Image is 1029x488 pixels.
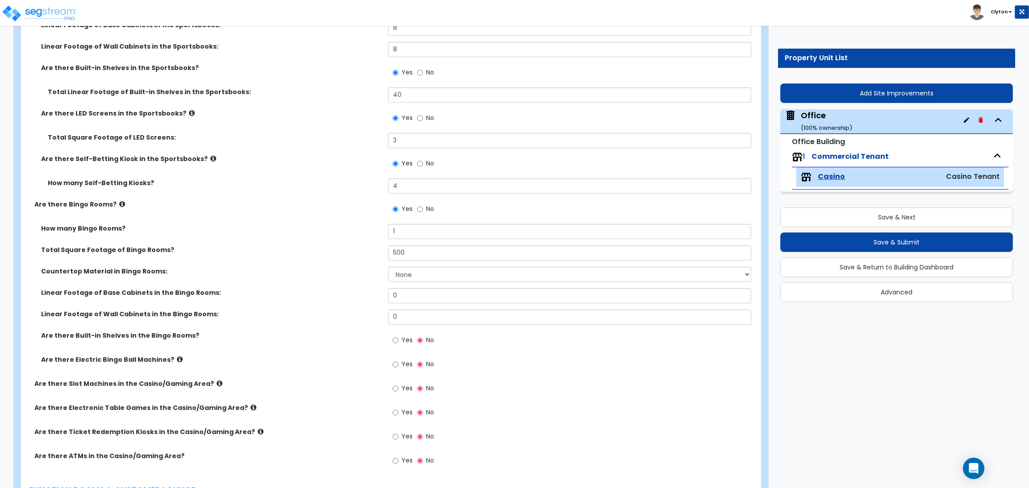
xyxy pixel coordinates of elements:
[426,384,434,393] span: No
[402,159,413,168] span: Yes
[402,68,413,77] span: Yes
[48,133,381,142] label: Total Square Footage of LED Screens:
[417,432,423,442] input: No
[210,155,216,162] i: click for more info!
[393,360,398,369] input: Yes
[785,53,1008,63] div: Property Unit List
[41,355,381,364] label: Are there Electric Bingo Ball Machines?
[417,204,423,214] input: No
[402,432,413,441] span: Yes
[402,360,413,368] span: Yes
[780,257,1013,277] button: Save & Return to Building Dashboard
[41,288,381,297] label: Linear Footage of Base Cabinets in the Bingo Rooms:
[969,4,985,20] img: avatar.png
[792,136,845,147] small: Office Building
[801,110,852,132] div: Office
[393,408,398,418] input: Yes
[417,335,423,345] input: No
[393,159,398,169] input: Yes
[258,428,264,435] i: click for more info!
[177,356,183,363] i: click for more info!
[41,267,381,276] label: Countertop Material in Bingo Rooms:
[1,4,77,22] img: logo_pro_r.png
[426,432,434,441] span: No
[41,331,381,340] label: Are there Built-in Shelves in the Bingo Rooms?
[426,335,434,344] span: No
[402,408,413,417] span: Yes
[41,310,381,318] label: Linear Footage of Wall Cabinets in the Bingo Rooms:
[251,404,256,411] i: click for more info!
[48,87,381,96] label: Total Linear Footage of Built-in Shelves in the Sportsbooks:
[217,380,222,387] i: click for more info!
[393,384,398,393] input: Yes
[41,245,381,254] label: Total Square Footage of Bingo Rooms?
[393,113,398,123] input: Yes
[991,8,1008,15] b: Clyton
[818,172,845,182] span: Casino
[189,110,195,116] i: click for more info!
[780,232,1013,252] button: Save & Submit
[402,113,413,122] span: Yes
[780,207,1013,227] button: Save & Next
[34,427,381,436] label: Are there Ticket Redemption Kiosks in the Casino/Gaming Area?
[426,113,434,122] span: No
[48,178,381,187] label: How many Self-Betting Kiosks?
[41,224,381,233] label: How many Bingo Rooms?
[417,384,423,393] input: No
[402,456,413,465] span: Yes
[34,379,381,388] label: Are there Slot Machines in the Casino/Gaming Area?
[780,282,1013,302] button: Advanced
[34,200,381,209] label: Are there Bingo Rooms?
[393,204,398,214] input: Yes
[785,110,796,121] img: building.svg
[417,360,423,369] input: No
[792,152,803,162] img: tenants.png
[426,68,434,77] span: No
[41,109,381,118] label: Are there LED Screens in the Sportsbooks?
[417,456,423,466] input: No
[811,151,889,161] span: Commercial Tenant
[417,68,423,78] input: No
[402,384,413,393] span: Yes
[963,458,984,479] div: Open Intercom Messenger
[426,204,434,213] span: No
[41,42,381,51] label: Linear Footage of Wall Cabinets in the Sportsbooks:
[393,456,398,466] input: Yes
[801,172,811,182] img: tenants.png
[402,204,413,213] span: Yes
[785,110,852,132] span: Office
[41,63,381,72] label: Are there Built-in Shelves in the Sportsbooks?
[946,171,1000,182] span: Casino Tenant
[780,83,1013,103] button: Add Site Improvements
[119,201,125,207] i: click for more info!
[393,432,398,442] input: Yes
[417,113,423,123] input: No
[41,154,381,163] label: Are there Self-Betting Kiosk in the Sportsbooks?
[417,408,423,418] input: No
[426,456,434,465] span: No
[803,151,805,161] span: 1
[426,159,434,168] span: No
[393,335,398,345] input: Yes
[393,68,398,78] input: Yes
[417,159,423,169] input: No
[34,451,381,460] label: Are there ATMs in the Casino/Gaming Area?
[34,403,381,412] label: Are there Electronic Table Games in the Casino/Gaming Area?
[426,408,434,417] span: No
[402,335,413,344] span: Yes
[801,124,852,132] small: ( 100 % ownership)
[426,360,434,368] span: No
